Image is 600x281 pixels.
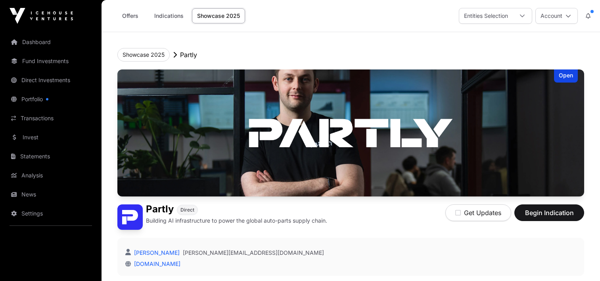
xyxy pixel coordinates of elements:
a: Direct Investments [6,71,95,89]
img: Icehouse Ventures Logo [10,8,73,24]
button: Showcase 2025 [117,48,170,62]
button: Get Updates [445,204,511,221]
a: Analysis [6,167,95,184]
a: Invest [6,129,95,146]
button: Begin Indication [514,204,584,221]
img: Partly [117,204,143,230]
a: Fund Investments [6,52,95,70]
a: Statements [6,148,95,165]
a: [PERSON_NAME][EMAIL_ADDRESS][DOMAIN_NAME] [183,249,324,257]
a: Begin Indication [514,212,584,220]
a: Transactions [6,110,95,127]
p: Partly [180,50,197,60]
img: Partly [117,69,584,196]
span: Begin Indication [524,208,574,217]
h1: Partly [146,204,174,215]
a: [DOMAIN_NAME] [131,260,180,267]
div: Entities Selection [459,8,513,23]
div: Open [554,69,578,83]
a: Settings [6,205,95,222]
a: Dashboard [6,33,95,51]
p: Building AI infrastructure to power the global auto-parts supply chain. [146,217,327,225]
a: Portfolio [6,90,95,108]
a: News [6,186,95,203]
a: [PERSON_NAME] [132,249,180,256]
a: Showcase 2025 [192,8,245,23]
a: Indications [149,8,189,23]
span: Direct [180,207,194,213]
button: Account [535,8,578,24]
a: Offers [114,8,146,23]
